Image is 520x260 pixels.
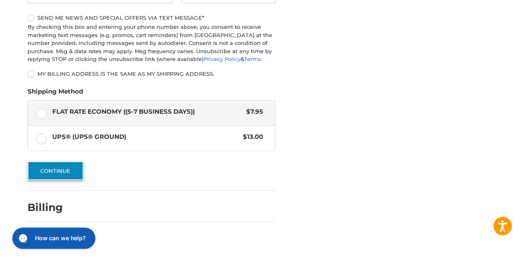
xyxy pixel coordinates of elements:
span: $7.95 [242,107,263,117]
iframe: Google Customer Reviews [452,238,520,260]
a: Terms [244,56,261,62]
h2: Billing [28,201,76,214]
button: Continue [28,161,83,180]
div: By checking this box and entering your phone number above, you consent to receive marketing text ... [28,23,275,63]
iframe: Gorgias live chat messenger [8,225,98,252]
span: UPS® (UPS® Ground) [52,132,239,142]
a: Privacy Policy [203,56,240,62]
span: Flat Rate Economy ((5-7 Business Days)) [52,107,243,117]
span: $13.00 [239,132,263,142]
label: Send me news and special offers via text message* [28,14,275,21]
legend: Shipping Method [28,87,83,100]
label: My billing address is the same as my shipping address. [28,70,275,77]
